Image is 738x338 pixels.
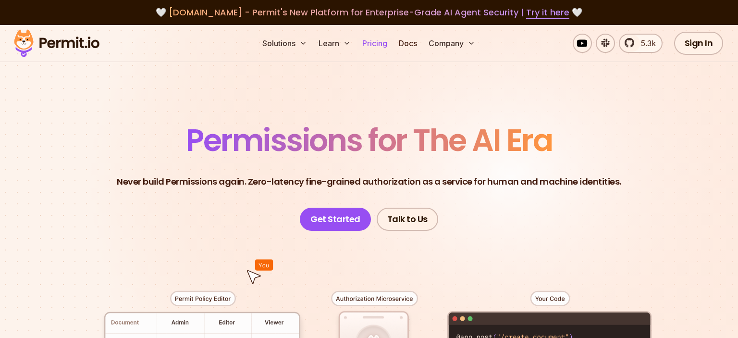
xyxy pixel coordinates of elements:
p: Never build Permissions again. Zero-latency fine-grained authorization as a service for human and... [117,175,621,188]
a: Docs [395,34,421,53]
a: Try it here [526,6,569,19]
span: Permissions for The AI Era [186,119,552,162]
button: Company [425,34,479,53]
button: Learn [315,34,355,53]
a: Pricing [358,34,391,53]
img: Permit logo [10,27,104,60]
span: [DOMAIN_NAME] - Permit's New Platform for Enterprise-Grade AI Agent Security | [169,6,569,18]
a: 5.3k [619,34,663,53]
a: Sign In [674,32,724,55]
button: Solutions [258,34,311,53]
a: Talk to Us [377,208,438,231]
span: 5.3k [635,38,656,49]
a: Get Started [300,208,371,231]
div: 🤍 🤍 [23,6,715,19]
